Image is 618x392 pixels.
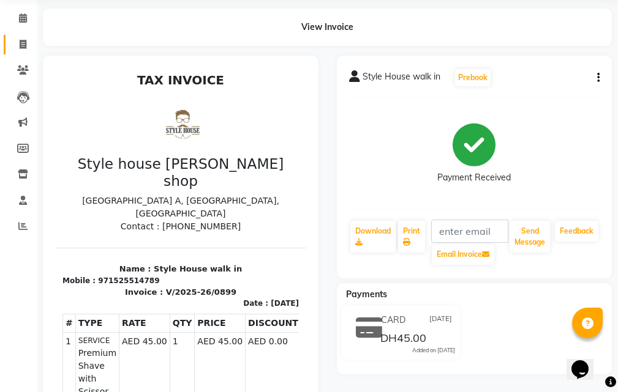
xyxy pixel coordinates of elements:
div: Added on [DATE] [412,346,455,355]
td: AED 45.00 [64,265,115,333]
button: Prebook [455,69,491,86]
th: PRICE [140,246,190,265]
div: AED 42.86 [198,354,251,367]
td: AED 0.00 [190,265,246,333]
td: AED 45.00 [140,265,190,333]
th: DISCOUNT [190,246,246,265]
p: Invoice : V/2025-26/0899 [7,218,244,231]
p: [GEOGRAPHIC_DATA] A, [GEOGRAPHIC_DATA], [GEOGRAPHIC_DATA] [7,127,244,152]
div: Mobile : [7,207,40,218]
th: RATE [64,246,115,265]
button: Email Invoice [432,244,494,265]
th: QTY [115,246,140,265]
th: TYPE [20,246,64,265]
div: 971525514789 [43,207,104,218]
a: Download [350,221,396,253]
span: Style House walk in [363,70,440,87]
div: AED 45.00 [198,341,251,354]
a: Print [398,221,425,253]
iframe: chat widget [567,343,606,380]
div: [DATE] [216,230,244,241]
div: Payment Received [437,171,511,184]
a: Feedback [555,221,598,242]
td: 1 [8,265,21,333]
div: View Invoice [43,9,612,46]
p: Name : Style House walk in [7,195,244,207]
div: NET [146,354,198,367]
button: Send Message [510,221,550,253]
span: Payments [346,289,387,300]
span: CARD [381,314,405,327]
td: 1 [115,265,140,333]
h3: Style house [PERSON_NAME] shop [7,87,244,122]
div: SUBTOTAL [146,341,198,354]
span: [DATE] [429,314,452,327]
p: Contact : [PHONE_NUMBER] [7,152,244,165]
span: DH45.00 [380,331,426,348]
h2: TAX INVOICE [7,5,244,20]
div: Date : [188,230,213,241]
small: SERVICE [23,267,61,278]
th: # [8,246,21,265]
span: Premium Shave with Scissor [23,279,61,330]
input: enter email [431,220,509,243]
